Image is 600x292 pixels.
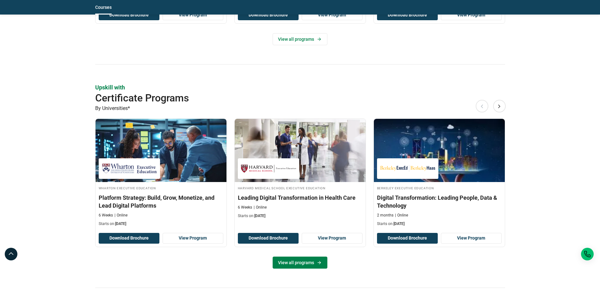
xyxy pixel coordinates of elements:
button: Download Brochure [99,233,159,244]
p: Upskill with [95,83,505,91]
img: Platform Strategy: Build, Grow, Monetize, and Lead Digital Platforms | Online Digital Transformat... [96,119,226,182]
h3: Leading Digital Transformation in Health Care [238,194,362,202]
a: View Program [163,10,223,21]
h4: Berkeley Executive Education [377,185,502,191]
span: [DATE] [254,214,265,218]
button: Next [493,100,506,113]
img: Berkeley Executive Education [380,161,435,176]
img: Leading Digital Transformation in Health Care | Online Digital Transformation Course [235,119,366,182]
h2: Certificate Programs [95,92,464,104]
img: Harvard Medical School Executive Education [241,161,296,176]
p: Starts on: [377,221,502,227]
p: 2 months [377,213,393,218]
button: Previous [476,100,488,113]
p: 6 Weeks [238,205,252,210]
p: Online [114,213,127,218]
span: [DATE] [115,222,126,226]
button: Download Brochure [377,233,438,244]
button: Download Brochure [377,10,438,21]
a: View Program [302,233,362,244]
p: Online [395,213,408,218]
h4: Harvard Medical School Executive Education [238,185,362,191]
p: Online [254,205,267,210]
a: Digital Transformation Course by Wharton Executive Education - August 21, 2025 Wharton Executive ... [96,119,226,230]
img: Digital Transformation: Leading People, Data & Technology | Online Digital Transformation Course [374,119,505,182]
button: Download Brochure [99,10,159,21]
a: View Program [302,10,362,21]
a: View Program [441,10,502,21]
img: Wharton Executive Education [102,161,157,176]
a: View Program [163,233,223,244]
p: Starts on: [238,213,362,219]
h4: Wharton Executive Education [99,185,223,191]
button: Download Brochure [238,233,299,244]
a: View all programs [273,33,327,45]
button: Download Brochure [238,10,299,21]
a: Digital Transformation Course by Harvard Medical School Executive Education - August 28, 2025 Har... [235,119,366,222]
p: By Universities* [95,104,505,113]
p: Starts on: [99,221,223,227]
h3: Digital Transformation: Leading People, Data & Technology [377,194,502,210]
h3: Platform Strategy: Build, Grow, Monetize, and Lead Digital Platforms [99,194,223,210]
p: 6 Weeks [99,213,113,218]
span: [DATE] [393,222,405,226]
a: View Program [441,233,502,244]
a: Digital Transformation Course by Berkeley Executive Education - August 28, 2025 Berkeley Executiv... [374,119,505,230]
a: View all programs [273,257,327,269]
